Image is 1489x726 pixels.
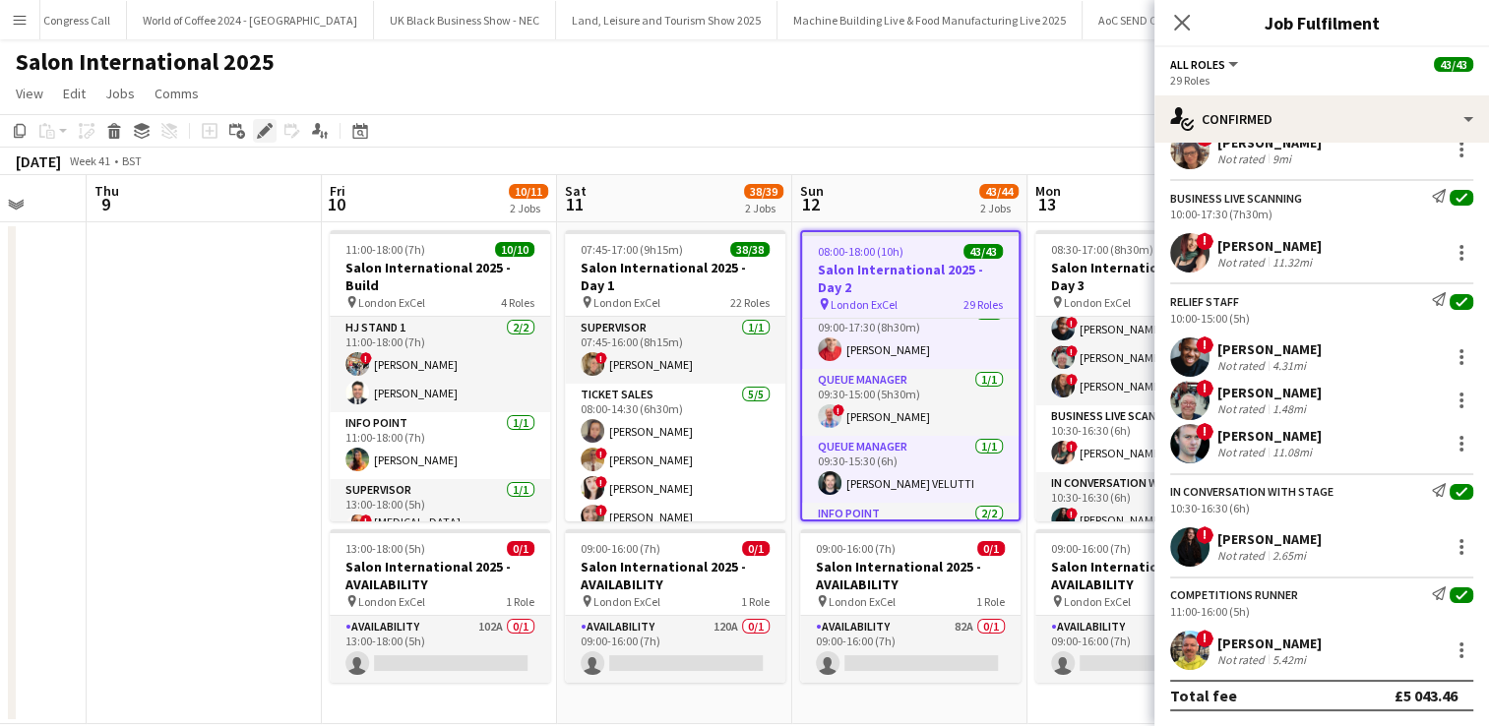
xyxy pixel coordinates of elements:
[127,1,374,39] button: World of Coffee 2024 - [GEOGRAPHIC_DATA]
[1170,484,1334,499] div: In Conversation With Stage
[97,81,143,106] a: Jobs
[1170,73,1473,88] div: 29 Roles
[565,529,785,683] app-job-card: 09:00-16:00 (7h)0/1Salon International 2025 - AVAILABILITY London ExCel1 RoleAvailability120A0/10...
[1035,281,1256,405] app-card-role: Relief Staff3/310:00-15:00 (5h)![PERSON_NAME]![PERSON_NAME]![PERSON_NAME]
[581,242,683,257] span: 07:45-17:00 (9h15m)
[327,193,345,215] span: 10
[1051,242,1153,257] span: 08:30-17:00 (8h30m)
[730,295,770,310] span: 22 Roles
[977,541,1005,556] span: 0/1
[1170,191,1302,206] div: Business Live Scanning
[833,404,844,416] span: !
[330,479,550,552] app-card-role: Supervisor1/113:00-18:00 (5h)![MEDICAL_DATA][PERSON_NAME]
[1170,587,1298,602] div: Competitions Runner
[744,184,783,199] span: 38/39
[980,201,1018,215] div: 2 Jobs
[565,616,785,683] app-card-role: Availability120A0/109:00-16:00 (7h)
[1217,151,1269,166] div: Not rated
[829,594,896,609] span: London ExCel
[1170,311,1473,326] div: 10:00-15:00 (5h)
[1066,374,1078,386] span: !
[122,153,142,168] div: BST
[1066,508,1078,519] span: !
[565,384,785,565] app-card-role: Ticket Sales5/508:00-14:30 (6h30m)[PERSON_NAME]![PERSON_NAME]![PERSON_NAME]![PERSON_NAME]
[565,230,785,521] app-job-card: 07:45-17:00 (9h15m)38/38Salon International 2025 - Day 1 London ExCel22 RolesSupervisor1/107:45-1...
[1217,548,1269,563] div: Not rated
[742,541,770,556] span: 0/1
[800,616,1021,683] app-card-role: Availability82A0/109:00-16:00 (7h)
[1154,95,1489,143] div: Confirmed
[8,81,51,106] a: View
[730,242,770,257] span: 38/38
[818,244,903,259] span: 08:00-18:00 (10h)
[1035,529,1256,683] app-job-card: 09:00-16:00 (7h)0/1Salon International 2025 - AVAILABILITY London ExCel1 RoleAvailability87A0/109...
[1269,652,1310,667] div: 5.42mi
[802,503,1019,598] app-card-role: Info Point2/209:30-18:00 (8h30m)
[831,297,898,312] span: London ExCel
[1170,686,1237,705] div: Total fee
[1035,472,1256,539] app-card-role: In Conversation With Stage1/110:30-16:30 (6h)![PERSON_NAME]
[358,594,425,609] span: London ExCel
[330,558,550,593] h3: Salon International 2025 - AVAILABILITY
[1170,57,1225,72] span: All roles
[1217,255,1269,270] div: Not rated
[1066,317,1078,329] span: !
[507,541,534,556] span: 0/1
[495,242,534,257] span: 10/10
[360,514,372,526] span: !
[976,594,1005,609] span: 1 Role
[330,529,550,683] app-job-card: 13:00-18:00 (5h)0/1Salon International 2025 - AVAILABILITY London ExCel1 RoleAvailability102A0/11...
[1217,401,1269,416] div: Not rated
[1196,630,1213,647] span: !
[105,85,135,102] span: Jobs
[1269,358,1310,373] div: 4.31mi
[595,476,607,488] span: !
[565,317,785,384] app-card-role: Supervisor1/107:45-16:00 (8h15m)![PERSON_NAME]
[1035,230,1256,521] app-job-card: 08:30-17:00 (8h30m)34/34Salon International 2025 - Day 3 London ExCel23 Roles![PERSON_NAME][PERSO...
[94,182,119,200] span: Thu
[556,1,777,39] button: Land, Leisure and Tourism Show 2025
[1066,345,1078,357] span: !
[1170,501,1473,515] div: 10:30-16:30 (6h)
[358,295,425,310] span: London ExCel
[777,1,1083,39] button: Machine Building Live & Food Manufacturing Live 2025
[1035,182,1061,200] span: Mon
[800,230,1021,521] app-job-card: 08:00-18:00 (10h)43/43Salon International 2025 - Day 2 London ExCel29 RolesTexture & Techniques S...
[16,47,275,77] h1: Salon International 2025
[1170,604,1473,619] div: 11:00-16:00 (5h)
[595,352,607,364] span: !
[510,201,547,215] div: 2 Jobs
[1269,255,1316,270] div: 11.32mi
[374,1,556,39] button: UK Black Business Show - NEC
[1217,635,1322,652] div: [PERSON_NAME]
[1170,207,1473,221] div: 10:00-17:30 (7h30m)
[1217,445,1269,459] div: Not rated
[1217,134,1322,151] div: [PERSON_NAME]
[506,594,534,609] span: 1 Role
[802,369,1019,436] app-card-role: Queue Manager1/109:30-15:00 (5h30m)![PERSON_NAME]
[741,594,770,609] span: 1 Role
[562,193,587,215] span: 11
[147,81,207,106] a: Comms
[1196,380,1213,397] span: !
[1217,427,1322,445] div: [PERSON_NAME]
[593,295,660,310] span: London ExCel
[595,505,607,516] span: !
[1217,340,1322,358] div: [PERSON_NAME]
[330,259,550,294] h3: Salon International 2025 - Build
[745,201,782,215] div: 2 Jobs
[1035,405,1256,472] app-card-role: Business Live Scanning1/110:30-16:30 (6h)![PERSON_NAME]
[1051,541,1131,556] span: 09:00-16:00 (7h)
[979,184,1019,199] span: 43/44
[802,436,1019,503] app-card-role: Queue Manager1/109:30-15:30 (6h)[PERSON_NAME] VELUTTI
[1217,384,1322,401] div: [PERSON_NAME]
[800,182,824,200] span: Sun
[16,151,61,171] div: [DATE]
[1066,441,1078,453] span: !
[595,448,607,459] span: !
[1269,445,1316,459] div: 11.08mi
[345,541,425,556] span: 13:00-18:00 (5h)
[1217,652,1269,667] div: Not rated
